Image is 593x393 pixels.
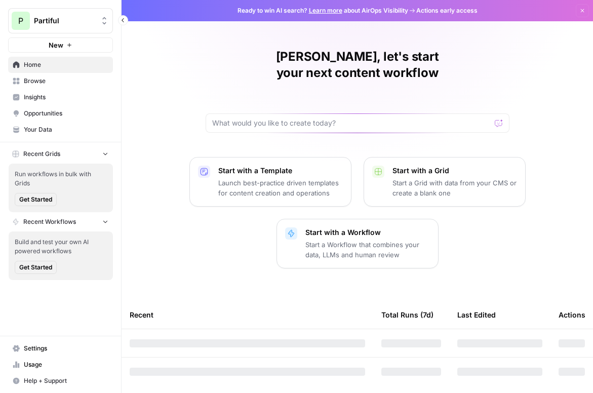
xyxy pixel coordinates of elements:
[24,125,108,134] span: Your Data
[416,6,478,15] span: Actions early access
[309,7,342,14] a: Learn more
[8,57,113,73] a: Home
[8,73,113,89] a: Browse
[238,6,408,15] span: Ready to win AI search? about AirOps Visibility
[218,166,343,176] p: Start with a Template
[392,166,517,176] p: Start with a Grid
[8,340,113,357] a: Settings
[23,217,76,226] span: Recent Workflows
[15,193,57,206] button: Get Started
[130,301,365,329] div: Recent
[189,157,351,207] button: Start with a TemplateLaunch best-practice driven templates for content creation and operations
[19,263,52,272] span: Get Started
[8,214,113,229] button: Recent Workflows
[457,301,496,329] div: Last Edited
[8,105,113,122] a: Opportunities
[364,157,526,207] button: Start with a GridStart a Grid with data from your CMS or create a blank one
[24,344,108,353] span: Settings
[305,227,430,238] p: Start with a Workflow
[24,376,108,385] span: Help + Support
[8,357,113,373] a: Usage
[212,118,491,128] input: What would you like to create today?
[24,76,108,86] span: Browse
[24,360,108,369] span: Usage
[381,301,433,329] div: Total Runs (7d)
[8,146,113,162] button: Recent Grids
[19,195,52,204] span: Get Started
[276,219,439,268] button: Start with a WorkflowStart a Workflow that combines your data, LLMs and human review
[15,238,107,256] span: Build and test your own AI powered workflows
[15,261,57,274] button: Get Started
[24,109,108,118] span: Opportunities
[24,93,108,102] span: Insights
[8,37,113,53] button: New
[559,301,585,329] div: Actions
[218,178,343,198] p: Launch best-practice driven templates for content creation and operations
[23,149,60,159] span: Recent Grids
[305,240,430,260] p: Start a Workflow that combines your data, LLMs and human review
[8,373,113,389] button: Help + Support
[392,178,517,198] p: Start a Grid with data from your CMS or create a blank one
[49,40,63,50] span: New
[8,122,113,138] a: Your Data
[8,89,113,105] a: Insights
[24,60,108,69] span: Home
[206,49,509,81] h1: [PERSON_NAME], let's start your next content workflow
[18,15,23,27] span: P
[8,8,113,33] button: Workspace: Partiful
[15,170,107,188] span: Run workflows in bulk with Grids
[34,16,95,26] span: Partiful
